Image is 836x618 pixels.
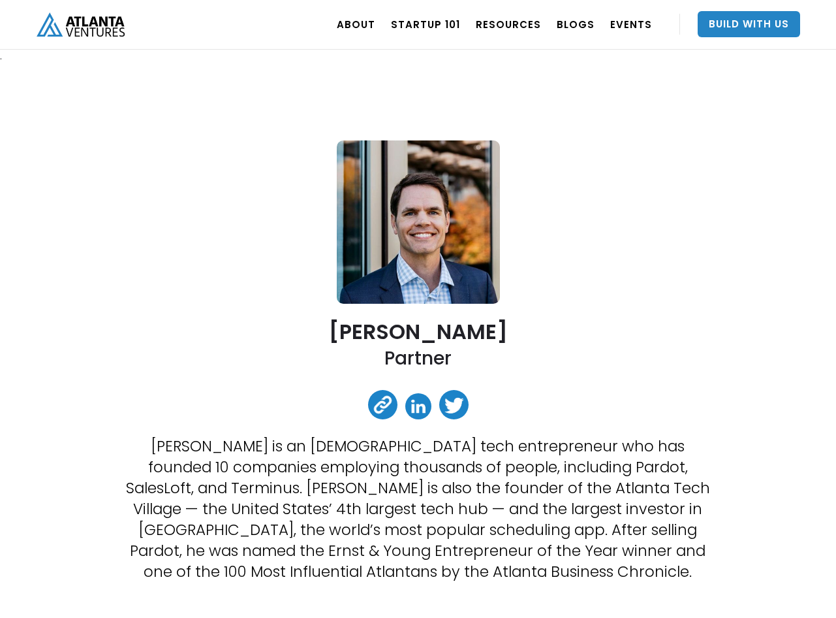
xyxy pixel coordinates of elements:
a: Build With Us [698,11,800,37]
a: RESOURCES [476,6,541,42]
a: BLOGS [557,6,595,42]
a: Startup 101 [391,6,460,42]
h2: Partner [384,346,452,370]
a: ABOUT [337,6,375,42]
a: EVENTS [610,6,652,42]
h2: [PERSON_NAME] [329,320,508,343]
p: [PERSON_NAME] is an [DEMOGRAPHIC_DATA] tech entrepreneur who has founded 10 companies employing t... [123,436,713,582]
